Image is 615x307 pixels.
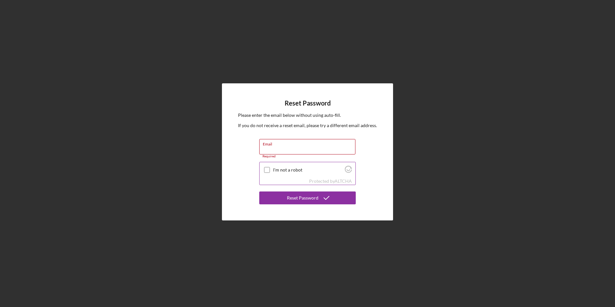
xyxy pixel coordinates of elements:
[238,122,377,129] p: If you do not receive a reset email, please try a different email address.
[263,139,355,146] label: Email
[259,154,356,158] div: Required
[238,112,377,119] p: Please enter the email below without using auto-fill.
[259,191,356,204] button: Reset Password
[285,99,331,107] h4: Reset Password
[287,191,318,204] div: Reset Password
[335,178,352,184] a: Visit Altcha.org
[273,167,343,172] label: I'm not a robot
[345,168,352,174] a: Visit Altcha.org
[309,179,352,184] div: Protected by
